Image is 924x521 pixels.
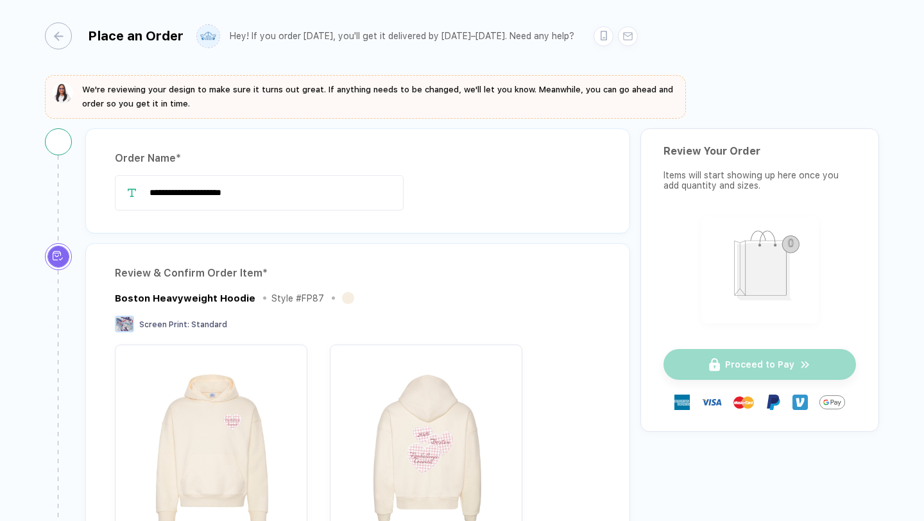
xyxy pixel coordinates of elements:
span: Screen Print : [139,320,189,329]
div: Boston Heavyweight Hoodie [115,293,255,304]
img: sophie [53,83,73,103]
img: Venmo [792,395,808,410]
img: shopping_bag.png [707,222,813,315]
div: Review & Confirm Order Item [115,263,601,284]
span: Standard [191,320,227,329]
img: Paypal [766,395,781,410]
img: visa [701,392,722,413]
span: We're reviewing your design to make sure it turns out great. If anything needs to be changed, we'... [82,85,673,108]
button: We're reviewing your design to make sure it turns out great. If anything needs to be changed, we'... [53,83,678,111]
img: master-card [733,392,754,413]
img: GPay [819,389,845,415]
div: Review Your Order [663,145,856,157]
div: Place an Order [88,28,184,44]
div: Hey! If you order [DATE], you'll get it delivered by [DATE]–[DATE]. Need any help? [230,31,574,42]
img: user profile [197,25,219,47]
div: Order Name [115,148,601,169]
img: Screen Print [115,316,134,332]
div: Items will start showing up here once you add quantity and sizes. [663,170,856,191]
div: Style # FP87 [271,293,324,303]
img: express [674,395,690,410]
